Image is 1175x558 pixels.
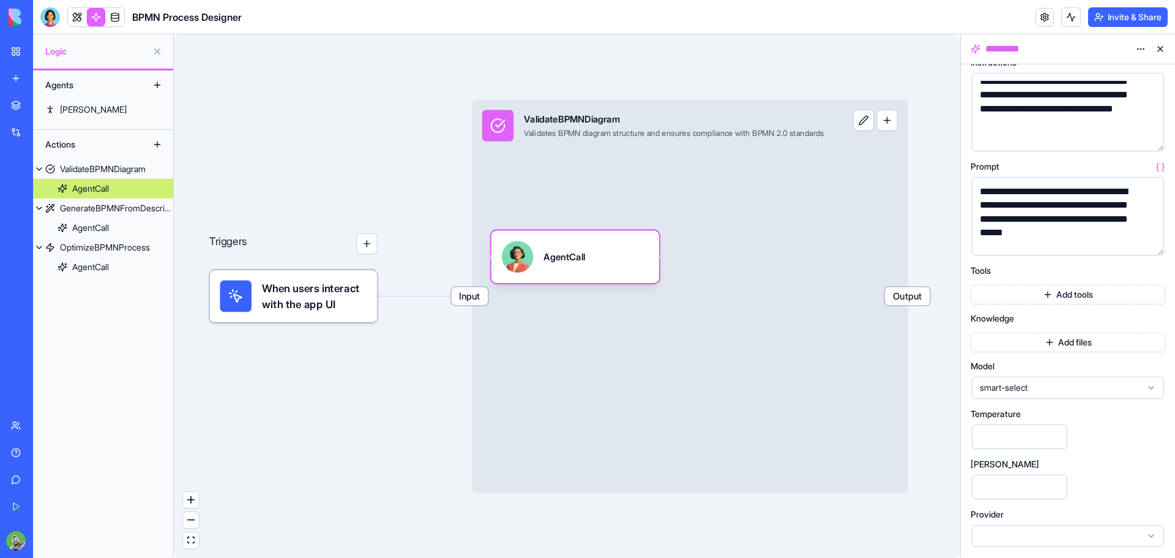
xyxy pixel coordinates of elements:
span: When users interact with the app UI [262,281,367,312]
a: GenerateBPMNFromDescription [33,198,173,218]
div: Triggers [209,191,377,322]
span: Temperature [971,410,1021,418]
div: [PERSON_NAME] [60,104,127,116]
span: Model [971,362,994,371]
span: Output [885,287,930,306]
div: Actions [39,135,137,154]
div: AgentCall [543,251,584,263]
img: logo [9,9,84,26]
button: fit view [183,532,199,549]
div: InputValidateBPMNDiagramValidates BPMN diagram structure and ensures compliance with BPMN 2.0 sta... [472,99,908,492]
span: Input [452,287,488,306]
div: AgentCall [491,230,659,283]
p: Triggers [209,233,247,254]
span: Prompt [971,162,999,171]
div: AgentCall [72,183,109,195]
span: [PERSON_NAME] [971,460,1039,469]
a: AgentCall [33,218,173,238]
span: Knowledge [971,314,1014,323]
a: [PERSON_NAME] [33,100,173,119]
div: GenerateBPMNFromDescription [60,202,173,214]
a: ValidateBPMNDiagram [33,159,173,179]
div: ValidateBPMNDiagram [524,113,824,126]
button: zoom out [183,512,199,529]
div: Agents [39,75,137,95]
span: Provider [971,510,1004,519]
a: OptimizeBPMNProcess [33,238,173,257]
img: ACg8ocIgFWe2YakPm5VGQWrNByRteyNvvN-AQafhVDiLyg5xwSBGfvFB=s96-c [6,531,26,551]
a: AgentCall [33,257,173,277]
button: Invite & Share [1088,7,1168,27]
button: Add files [971,333,1165,352]
div: When users interact with the app UI [209,270,377,323]
button: Add tools [971,285,1165,304]
div: AgentCall [72,261,109,273]
a: AgentCall [33,179,173,198]
div: ValidateBPMNDiagram [60,163,146,175]
span: BPMN Process Designer [132,10,242,25]
span: Tools [971,266,991,275]
span: Instructions [971,58,1016,67]
div: AgentCall [72,222,109,234]
button: zoom in [183,492,199,508]
span: Logic [45,45,147,58]
div: OptimizeBPMNProcess [60,241,150,254]
span: smart-select [980,382,1141,394]
div: Validates BPMN diagram structure and ensures compliance with BPMN 2.0 standards [524,128,824,138]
